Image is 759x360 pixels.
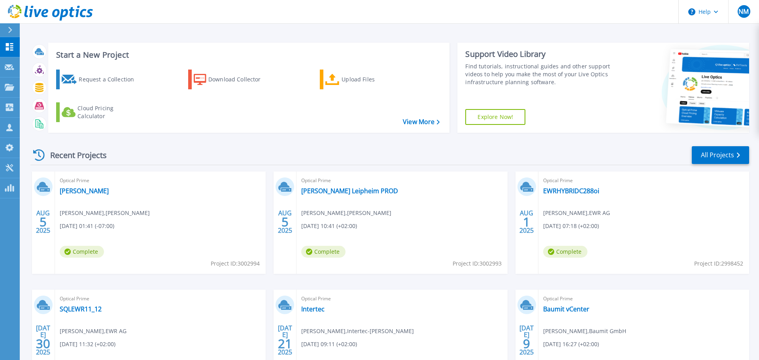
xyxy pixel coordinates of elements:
[40,219,47,225] span: 5
[36,340,50,347] span: 30
[738,8,749,15] span: NM
[543,209,610,217] span: [PERSON_NAME] , EWR AG
[188,70,276,89] a: Download Collector
[543,176,744,185] span: Optical Prime
[208,72,272,87] div: Download Collector
[77,104,141,120] div: Cloud Pricing Calculator
[543,246,587,258] span: Complete
[301,294,502,303] span: Optical Prime
[301,209,391,217] span: [PERSON_NAME] , [PERSON_NAME]
[56,51,440,59] h3: Start a New Project
[301,327,414,335] span: [PERSON_NAME] , Intertec-[PERSON_NAME]
[465,109,525,125] a: Explore Now!
[543,187,599,195] a: EWRHYBRIDC288oi
[403,118,440,126] a: View More
[60,187,109,195] a: [PERSON_NAME]
[56,70,144,89] a: Request a Collection
[519,207,534,236] div: AUG 2025
[301,222,357,230] span: [DATE] 10:41 (+02:00)
[519,326,534,354] div: [DATE] 2025
[543,305,589,313] a: Baumit vCenter
[79,72,142,87] div: Request a Collection
[301,246,346,258] span: Complete
[465,62,614,86] div: Find tutorials, instructional guides and other support videos to help you make the most of your L...
[60,222,114,230] span: [DATE] 01:41 (-07:00)
[301,187,398,195] a: [PERSON_NAME] Leipheim PROD
[36,326,51,354] div: [DATE] 2025
[543,294,744,303] span: Optical Prime
[30,145,117,165] div: Recent Projects
[60,246,104,258] span: Complete
[342,72,405,87] div: Upload Files
[278,326,293,354] div: [DATE] 2025
[301,176,502,185] span: Optical Prime
[301,305,325,313] a: Intertec
[692,146,749,164] a: All Projects
[36,207,51,236] div: AUG 2025
[453,259,502,268] span: Project ID: 3002993
[281,219,289,225] span: 5
[543,340,599,349] span: [DATE] 16:27 (+02:00)
[60,176,261,185] span: Optical Prime
[60,340,115,349] span: [DATE] 11:32 (+02:00)
[211,259,260,268] span: Project ID: 3002994
[543,222,599,230] span: [DATE] 07:18 (+02:00)
[60,327,126,335] span: [PERSON_NAME] , EWR AG
[60,209,150,217] span: [PERSON_NAME] , [PERSON_NAME]
[60,305,102,313] a: SQLEWR11_12
[465,49,614,59] div: Support Video Library
[320,70,408,89] a: Upload Files
[301,340,357,349] span: [DATE] 09:11 (+02:00)
[694,259,743,268] span: Project ID: 2998452
[523,340,530,347] span: 9
[56,102,144,122] a: Cloud Pricing Calculator
[278,340,292,347] span: 21
[278,207,293,236] div: AUG 2025
[523,219,530,225] span: 1
[60,294,261,303] span: Optical Prime
[543,327,626,335] span: [PERSON_NAME] , Baumit GmbH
